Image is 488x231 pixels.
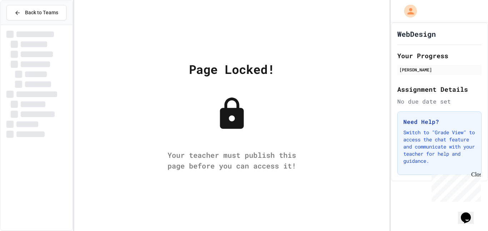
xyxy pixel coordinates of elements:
div: Your teacher must publish this page before you can access it! [160,150,303,171]
iframe: chat widget [458,202,481,224]
h3: Need Help? [403,117,475,126]
h2: Your Progress [397,51,482,61]
iframe: chat widget [429,171,481,202]
div: Chat with us now!Close [3,3,49,45]
div: My Account [397,3,419,19]
h1: WebDesign [397,29,436,39]
p: Switch to "Grade View" to access the chat feature and communicate with your teacher for help and ... [403,129,475,165]
span: Back to Teams [25,9,58,16]
h2: Assignment Details [397,84,482,94]
div: No due date set [397,97,482,106]
div: [PERSON_NAME] [399,66,479,73]
button: Back to Teams [6,5,66,20]
div: Page Locked! [189,60,275,78]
